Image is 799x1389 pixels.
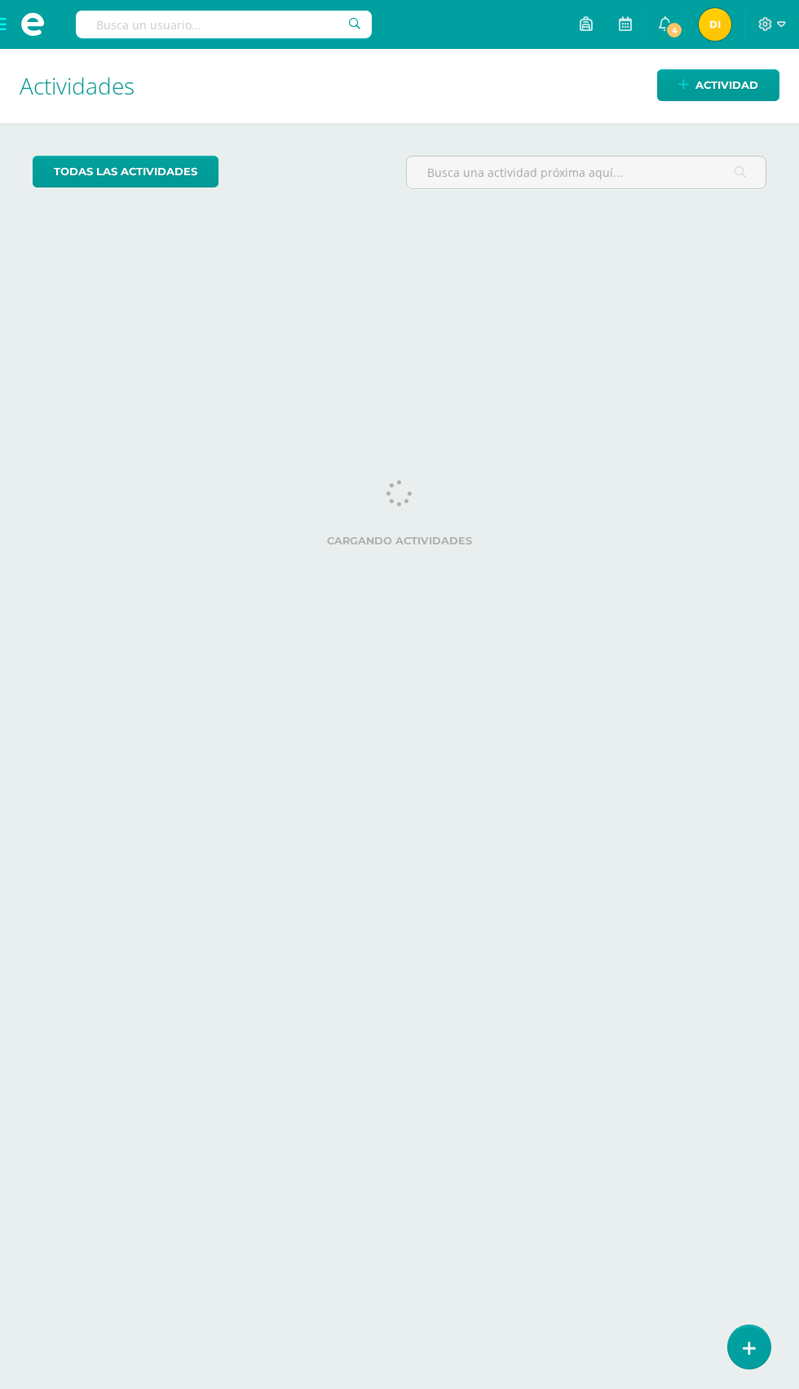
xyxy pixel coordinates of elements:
[665,21,683,39] span: 4
[76,11,372,38] input: Busca un usuario...
[20,49,779,123] h1: Actividades
[699,8,731,41] img: 608136e48c3c14518f2ea00dfaf80bc2.png
[33,535,766,547] label: Cargando actividades
[695,70,758,100] span: Actividad
[657,69,779,101] a: Actividad
[407,157,766,188] input: Busca una actividad próxima aquí...
[33,156,219,187] a: todas las Actividades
